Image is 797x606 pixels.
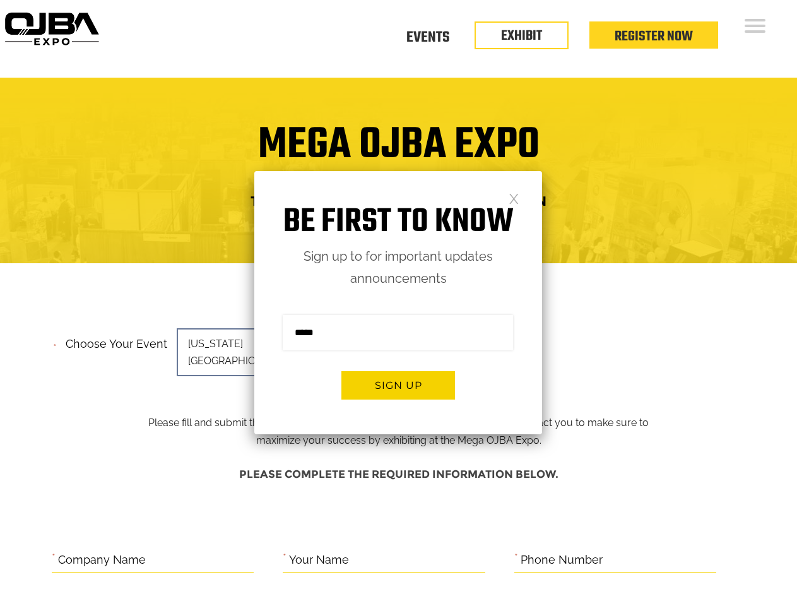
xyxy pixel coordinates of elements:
a: Register Now [615,26,693,47]
a: Close [509,193,519,203]
p: Sign up to for important updates announcements [254,246,542,290]
p: Please fill and submit the information below and one of our team members will contact you to make... [138,333,659,449]
label: Company Name [58,550,146,570]
label: Phone Number [521,550,603,570]
span: [US_STATE][GEOGRAPHIC_DATA] [177,328,353,376]
label: Your Name [289,550,349,570]
button: Sign up [341,371,455,400]
h1: Mega OJBA Expo [9,128,788,178]
label: Choose your event [58,326,167,354]
h4: Trade Show Exhibit Space Application [9,189,788,213]
h1: Be first to know [254,203,542,242]
h4: Please complete the required information below. [52,462,746,487]
a: EXHIBIT [501,25,542,47]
